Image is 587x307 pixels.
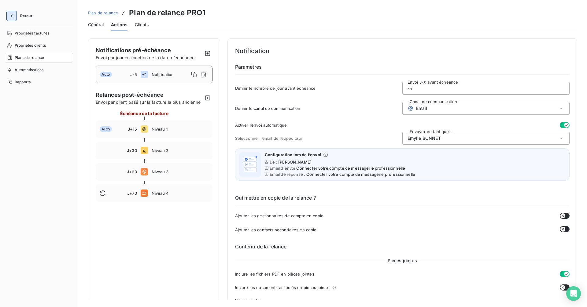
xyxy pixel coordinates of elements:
span: Auto [100,72,112,77]
a: Propriétés factures [5,28,73,38]
span: Sélectionner l’email de l’expéditeur [235,136,402,141]
span: Activer l’envoi automatique [235,123,287,128]
span: J+15 [128,127,137,132]
span: J+70 [127,191,137,196]
a: Plan de relance [88,10,118,16]
span: J+30 [127,148,137,153]
a: Plans de relance [5,53,73,63]
span: Emylie BONNET [408,135,441,141]
span: Général [88,22,104,28]
span: Niveau 1 [152,127,209,132]
span: Email [416,106,427,111]
span: Définir le canal de communication [235,106,402,111]
span: Connecter votre compte de messagerie professionnelle [296,166,405,171]
span: Notifications pré-échéance [96,47,171,53]
span: Pièces jointes : [235,298,570,303]
span: Propriétés factures [15,31,49,36]
span: J-5 [130,72,137,77]
h6: Contenu de la relance [235,243,570,250]
span: Clients [135,22,149,28]
span: Connecter votre compte de messagerie professionnelle [306,172,415,177]
span: Définir le nombre de jour avant échéance [235,86,402,91]
span: Retour [20,14,32,18]
span: Email de réponse : [270,172,305,177]
span: J+60 [127,169,137,174]
a: Automatisations [5,65,73,75]
span: Plans de relance [15,55,44,60]
span: Email d'envoi [270,166,295,171]
h6: Paramètres [235,63,570,74]
h4: Notification [235,46,570,56]
span: Propriétés clients [15,43,46,48]
span: Configuration lors de l’envoi [265,152,321,157]
span: [PERSON_NAME] [278,160,312,164]
img: illustration helper email [240,155,260,174]
span: Plan de relance [88,10,118,15]
span: Envoi par client basé sur la facture la plus ancienne [96,99,203,105]
span: Pièces jointes [385,258,419,264]
span: Inclure les documents associés en pièces jointes [235,285,330,290]
span: Actions [111,22,127,28]
span: Niveau 2 [152,148,209,153]
span: Rapports [15,79,31,85]
span: Ajouter les gestionnaires de compte en copie [235,213,324,218]
span: Relances post-échéance [96,91,203,99]
span: Auto [100,126,112,132]
span: Échéance de la facture [120,110,168,117]
span: Ajouter les contacts secondaires en copie [235,227,317,232]
h6: Qui mettre en copie de la relance ? [235,194,570,205]
span: Automatisations [15,67,43,73]
h3: Plan de relance PRO1 [129,7,205,18]
span: Envoi par jour en fonction de la date d’échéance [96,55,194,60]
a: Rapports [5,77,73,87]
a: Propriétés clients [5,41,73,50]
div: Open Intercom Messenger [566,286,581,301]
button: Retour [5,11,37,21]
span: Niveau 4 [152,191,209,196]
span: De : [270,160,277,164]
span: Niveau 3 [152,169,209,174]
span: Notification [152,72,189,77]
span: Inclure les fichiers PDF en pièces jointes [235,272,314,276]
